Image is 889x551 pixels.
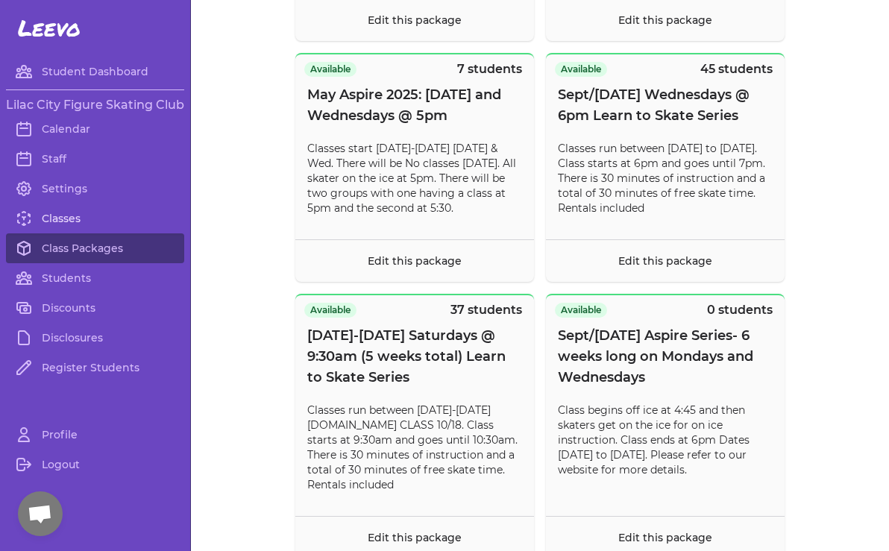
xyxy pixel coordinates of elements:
a: Discounts [6,293,184,323]
a: Settings [6,174,184,204]
a: Edit this package [618,13,712,27]
p: 45 students [700,60,773,78]
button: Available45 studentsSept/[DATE] Wednesdays @ 6pm Learn to Skate SeriesClasses run between [DATE] ... [546,53,785,282]
a: Edit this package [368,531,462,544]
a: Edit this package [368,13,462,27]
a: Class Packages [6,233,184,263]
h3: Lilac City Figure Skating Club [6,96,184,114]
a: Edit this package [618,531,712,544]
a: Students [6,263,184,293]
span: Available [304,303,356,318]
a: Calendar [6,114,184,144]
a: Staff [6,144,184,174]
button: Available7 studentsMay Aspire 2025: [DATE] and Wednesdays @ 5pmClasses start [DATE]-[DATE] [DATE]... [295,53,534,282]
a: Profile [6,420,184,450]
div: Open chat [18,491,63,536]
p: Class begins off ice at 4:45 and then skaters get on the ice for on ice instruction. Class ends a... [558,403,773,477]
a: Student Dashboard [6,57,184,86]
span: Available [304,62,356,77]
p: Classes run between [DATE]-[DATE][DOMAIN_NAME] CLASS 10/18. Class starts at 9:30am and goes until... [307,403,522,492]
p: Classes start [DATE]-[DATE] [DATE] & Wed. There will be No classes [DATE]. All skater on the ice ... [307,141,522,215]
p: Classes run between [DATE] to [DATE]. Class starts at 6pm and goes until 7pm. There is 30 minutes... [558,141,773,215]
p: 0 students [707,301,773,319]
span: Sept/[DATE] Wednesdays @ 6pm Learn to Skate Series [558,84,773,126]
span: Leevo [18,15,81,42]
p: 7 students [457,60,522,78]
a: Edit this package [618,254,712,268]
span: Available [555,303,607,318]
a: Edit this package [368,254,462,268]
span: May Aspire 2025: [DATE] and Wednesdays @ 5pm [307,84,522,126]
p: 37 students [450,301,522,319]
a: Logout [6,450,184,479]
a: Register Students [6,353,184,382]
span: Available [555,62,607,77]
a: Disclosures [6,323,184,353]
span: [DATE]-[DATE] Saturdays @ 9:30am (5 weeks total) Learn to Skate Series [307,325,522,388]
a: Classes [6,204,184,233]
span: Sept/[DATE] Aspire Series- 6 weeks long on Mondays and Wednesdays [558,325,773,388]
